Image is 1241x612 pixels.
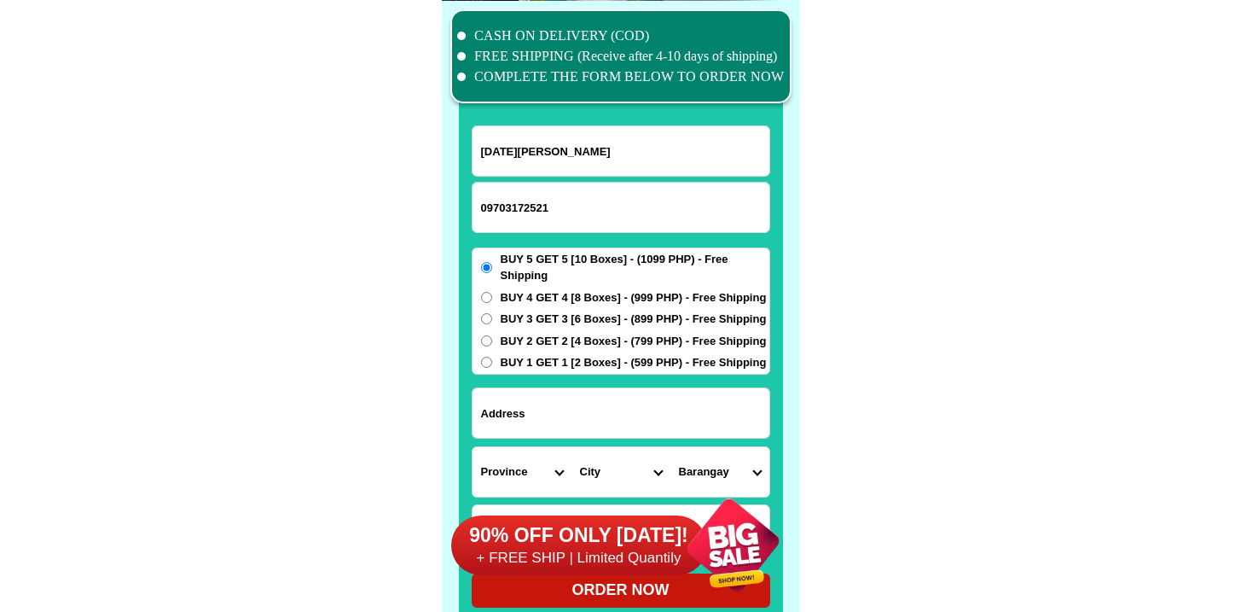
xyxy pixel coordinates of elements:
[481,335,492,347] input: BUY 2 GET 2 [4 Boxes] - (799 PHP) - Free Shipping
[473,183,769,232] input: Input phone_number
[451,549,707,568] h6: + FREE SHIP | Limited Quantily
[481,357,492,368] input: BUY 1 GET 1 [2 Boxes] - (599 PHP) - Free Shipping
[501,311,767,328] span: BUY 3 GET 3 [6 Boxes] - (899 PHP) - Free Shipping
[457,46,785,67] li: FREE SHIPPING (Receive after 4-10 days of shipping)
[501,251,769,284] span: BUY 5 GET 5 [10 Boxes] - (1099 PHP) - Free Shipping
[457,67,785,87] li: COMPLETE THE FORM BELOW TO ORDER NOW
[501,354,767,371] span: BUY 1 GET 1 [2 Boxes] - (599 PHP) - Free Shipping
[473,447,571,497] select: Select province
[481,313,492,324] input: BUY 3 GET 3 [6 Boxes] - (899 PHP) - Free Shipping
[670,447,769,497] select: Select commune
[473,388,769,438] input: Input address
[473,126,769,176] input: Input full_name
[481,292,492,303] input: BUY 4 GET 4 [8 Boxes] - (999 PHP) - Free Shipping
[451,523,707,549] h6: 90% OFF ONLY [DATE]!
[457,26,785,46] li: CASH ON DELIVERY (COD)
[571,447,670,497] select: Select district
[481,262,492,273] input: BUY 5 GET 5 [10 Boxes] - (1099 PHP) - Free Shipping
[501,333,767,350] span: BUY 2 GET 2 [4 Boxes] - (799 PHP) - Free Shipping
[501,289,767,306] span: BUY 4 GET 4 [8 Boxes] - (999 PHP) - Free Shipping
